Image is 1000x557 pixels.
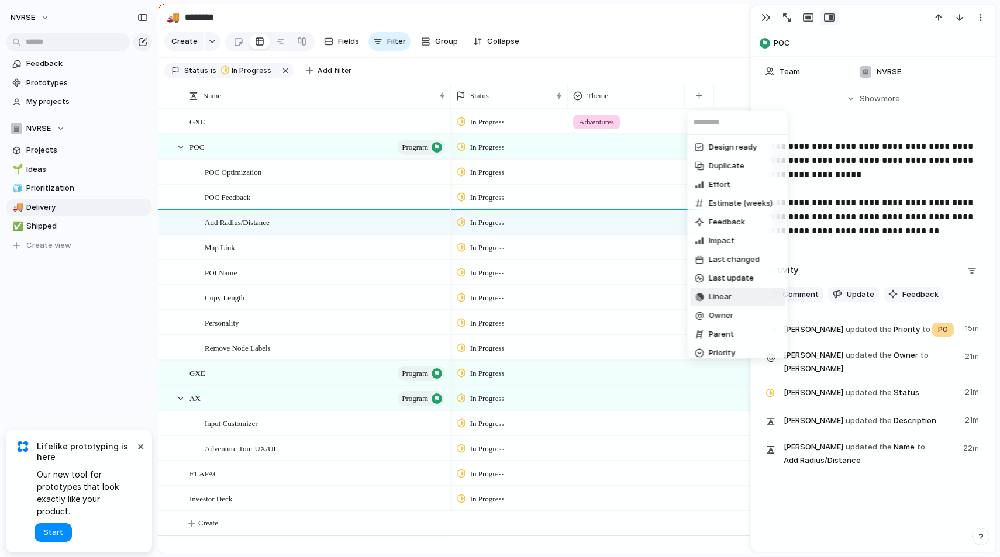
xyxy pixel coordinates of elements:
span: Owner [709,310,733,321]
span: Linear [709,291,732,303]
span: Effort [709,179,730,191]
span: Design ready [709,141,757,153]
span: Feedback [709,216,745,228]
span: Duplicate [709,160,744,172]
span: Priority [709,347,735,359]
span: Last update [709,272,754,284]
span: Estimate (weeks) [709,198,773,209]
span: Impact [709,235,735,247]
span: Parent [709,328,734,340]
span: Last changed [709,254,760,265]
